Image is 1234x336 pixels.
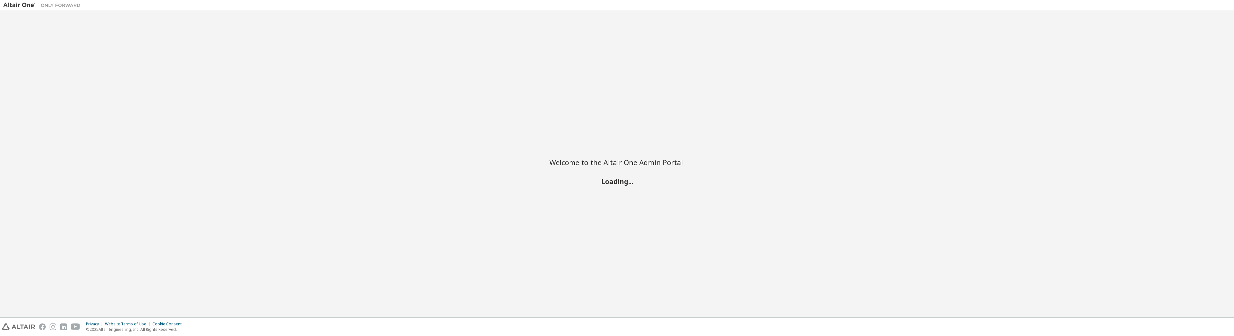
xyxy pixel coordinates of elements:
[152,322,185,327] div: Cookie Consent
[50,323,56,330] img: instagram.svg
[2,323,35,330] img: altair_logo.svg
[105,322,152,327] div: Website Terms of Use
[3,2,84,8] img: Altair One
[39,323,46,330] img: facebook.svg
[71,323,80,330] img: youtube.svg
[86,327,185,332] p: © 2025 Altair Engineering, Inc. All Rights Reserved.
[86,322,105,327] div: Privacy
[60,323,67,330] img: linkedin.svg
[549,158,685,167] h2: Welcome to the Altair One Admin Portal
[549,177,685,186] h2: Loading...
